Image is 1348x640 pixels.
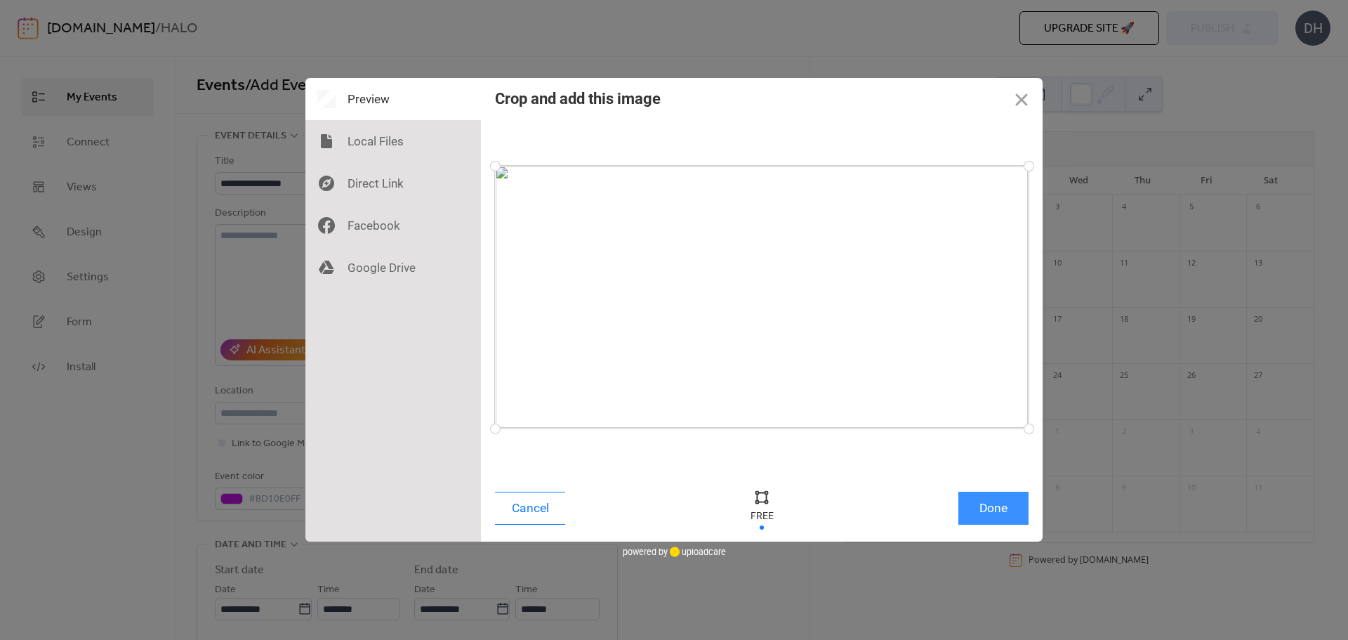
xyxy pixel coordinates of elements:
button: Done [958,492,1029,525]
a: uploadcare [668,547,726,557]
div: powered by [623,542,726,563]
div: Crop and add this image [495,90,661,107]
div: Direct Link [305,162,481,204]
button: Cancel [495,492,565,525]
div: Preview [305,78,481,120]
div: Local Files [305,120,481,162]
button: Close [1000,78,1043,120]
div: Facebook [305,204,481,247]
div: Google Drive [305,247,481,289]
